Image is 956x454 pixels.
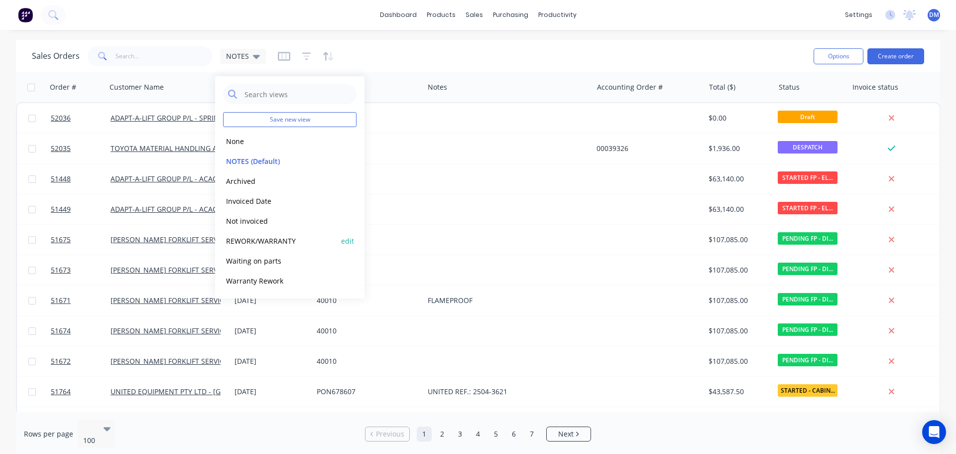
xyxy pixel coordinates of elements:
[547,429,591,439] a: Next page
[709,296,767,305] div: $107,085.00
[852,82,898,92] div: Invoice status
[24,429,73,439] span: Rows per page
[779,82,800,92] div: Status
[50,82,76,92] div: Order #
[317,235,415,245] div: 40010
[111,387,282,396] a: UNITED EQUIPMENT PTY LTD - [GEOGRAPHIC_DATA]
[223,112,357,127] button: Save new view
[51,286,111,315] a: 51671
[597,144,696,153] div: 00039326
[422,7,461,22] div: products
[116,46,213,66] input: Search...
[18,7,33,22] img: Factory
[51,316,111,346] a: 51674
[235,387,309,397] div: [DATE]
[375,7,422,22] a: dashboard
[709,144,767,153] div: $1,936.00
[51,134,111,163] a: 52035
[243,84,352,104] input: Search views
[365,429,409,439] a: Previous page
[524,427,539,442] a: Page 7
[317,174,415,184] div: 1024785
[317,265,415,275] div: 40010
[111,113,240,123] a: ADAPT-A-LIFT GROUP P/L - SPRINGVALE
[51,356,71,366] span: 51672
[51,346,111,376] a: 51672
[488,427,503,442] a: Page 5
[709,113,767,123] div: $0.00
[235,356,309,366] div: [DATE]
[709,174,767,184] div: $63,140.00
[32,51,80,61] h1: Sales Orders
[223,255,337,267] button: Waiting on parts
[51,225,111,255] a: 51675
[111,356,307,366] a: [PERSON_NAME] FORKLIFT SERVICES - [GEOGRAPHIC_DATA]
[709,235,767,245] div: $107,085.00
[709,265,767,275] div: $107,085.00
[341,236,354,246] button: edit
[814,48,863,64] button: Options
[488,7,533,22] div: purchasing
[317,144,415,153] div: 6235077
[111,174,246,183] a: ADAPT-A-LIFT GROUP P/L - ACACIA RIDGE
[111,204,246,214] a: ADAPT-A-LIFT GROUP P/L - ACACIA RIDGE
[223,155,337,167] button: NOTES (Default)
[778,384,837,397] span: STARTED - CABIN...
[317,356,415,366] div: 40010
[778,141,837,153] span: DESPATCH
[223,235,337,247] button: REWORK/WARRANTY
[111,144,305,153] a: TOYOTA MATERIAL HANDLING AUST P/L-DANDENONG STH
[51,194,111,224] a: 51449
[428,296,581,305] div: FLAMEPROOF
[51,235,71,245] span: 51675
[111,296,307,305] a: [PERSON_NAME] FORKLIFT SERVICES - [GEOGRAPHIC_DATA]
[922,420,946,444] div: Open Intercom Messenger
[558,429,574,439] span: Next
[317,204,415,214] div: 1024785
[709,82,735,92] div: Total ($)
[110,82,164,92] div: Customer Name
[461,7,488,22] div: sales
[867,48,924,64] button: Create order
[235,296,309,305] div: [DATE]
[51,174,71,184] span: 51448
[778,263,837,275] span: PENDING FP - DI...
[223,275,337,287] button: Warranty Rework
[235,326,309,336] div: [DATE]
[709,204,767,214] div: $63,140.00
[51,255,111,285] a: 51673
[51,103,111,133] a: 52036
[51,204,71,214] span: 51449
[83,436,97,446] div: 100
[709,326,767,336] div: $107,085.00
[223,136,337,147] button: None
[223,175,337,187] button: Archived
[51,407,111,437] a: 51743
[929,10,939,19] span: DM
[778,171,837,184] span: STARTED FP - EL...
[428,82,447,92] div: Notes
[111,265,307,275] a: [PERSON_NAME] FORKLIFT SERVICES - [GEOGRAPHIC_DATA]
[361,427,595,442] ul: Pagination
[840,7,877,22] div: settings
[51,265,71,275] span: 51673
[778,111,837,123] span: Draft
[51,144,71,153] span: 52035
[506,427,521,442] a: Page 6
[709,356,767,366] div: $107,085.00
[226,51,249,61] span: NOTES
[51,387,71,397] span: 51764
[317,387,415,397] div: PON678607
[471,427,485,442] a: Page 4
[778,202,837,214] span: STARTED FP - EL...
[51,113,71,123] span: 52036
[111,326,307,335] a: [PERSON_NAME] FORKLIFT SERVICES - [GEOGRAPHIC_DATA]
[223,195,337,207] button: Invoiced Date
[417,427,432,442] a: Page 1 is your current page
[428,387,581,397] div: UNITED REF.: 2504-3621
[453,427,468,442] a: Page 3
[51,164,111,194] a: 51448
[778,232,837,245] span: PENDING FP - DI...
[778,293,837,305] span: PENDING FP - DI...
[597,82,663,92] div: Accounting Order #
